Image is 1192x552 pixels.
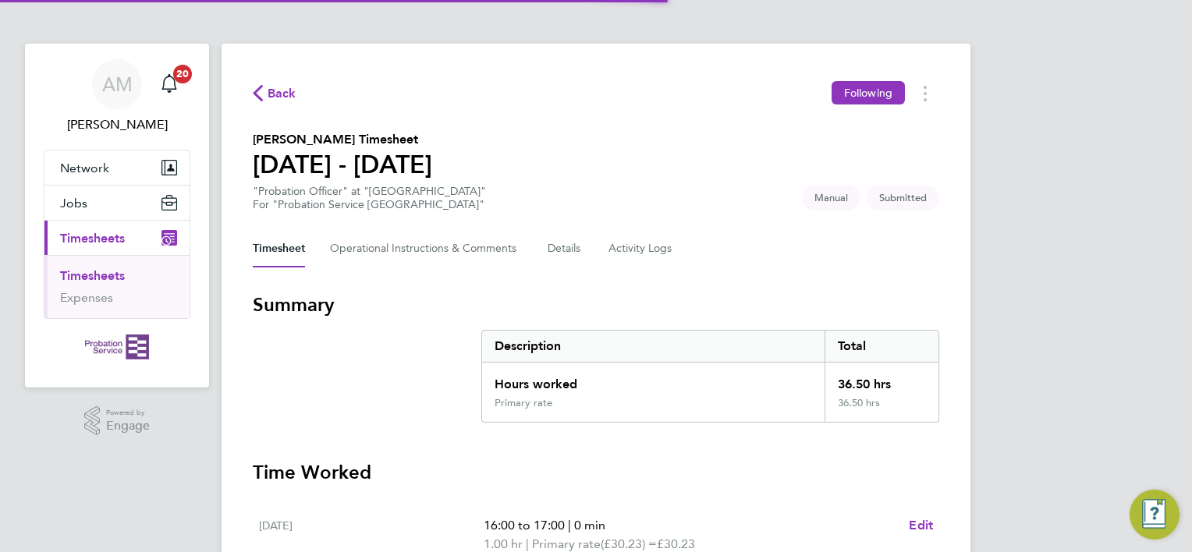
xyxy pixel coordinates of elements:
[44,221,190,255] button: Timesheets
[909,516,933,535] a: Edit
[253,185,486,211] div: "Probation Officer" at "[GEOGRAPHIC_DATA]"
[832,81,905,104] button: Following
[568,518,571,533] span: |
[268,84,296,103] span: Back
[526,536,529,551] span: |
[548,230,584,267] button: Details
[574,518,605,533] span: 0 min
[44,115,190,134] span: Aleena Mahmood
[802,185,860,211] span: This timesheet was manually created.
[44,59,190,134] a: AM[PERSON_NAME]
[84,406,151,436] a: Powered byEngage
[25,44,209,387] nav: Main navigation
[102,74,133,94] span: AM
[481,330,939,423] div: Summary
[844,86,892,100] span: Following
[608,230,674,267] button: Activity Logs
[911,81,939,105] button: Timesheets Menu
[60,196,87,211] span: Jobs
[106,419,150,433] span: Engage
[106,406,150,419] span: Powered by
[825,397,938,422] div: 36.50 hrs
[60,268,125,283] a: Timesheets
[173,65,192,83] span: 20
[330,230,523,267] button: Operational Instructions & Comments
[253,460,939,485] h3: Time Worked
[482,331,825,362] div: Description
[657,536,695,551] span: £30.23
[825,363,938,397] div: 36.50 hrs
[495,397,552,409] div: Primary rate
[484,536,523,551] span: 1.00 hr
[482,363,825,397] div: Hours worked
[44,186,190,220] button: Jobs
[60,161,109,175] span: Network
[60,231,125,246] span: Timesheets
[253,292,939,317] h3: Summary
[60,290,113,305] a: Expenses
[601,536,657,551] span: (£30.23) =
[44,255,190,318] div: Timesheets
[253,149,432,180] h1: [DATE] - [DATE]
[484,518,565,533] span: 16:00 to 17:00
[253,130,432,149] h2: [PERSON_NAME] Timesheet
[44,334,190,359] a: Go to home page
[253,198,486,211] div: For "Probation Service [GEOGRAPHIC_DATA]"
[154,59,185,109] a: 20
[825,331,938,362] div: Total
[253,230,305,267] button: Timesheet
[1130,490,1180,540] button: Engage Resource Center
[253,83,296,103] button: Back
[909,518,933,533] span: Edit
[85,334,148,359] img: probationservice-logo-retina.png
[867,185,939,211] span: This timesheet is Submitted.
[44,150,190,185] button: Network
